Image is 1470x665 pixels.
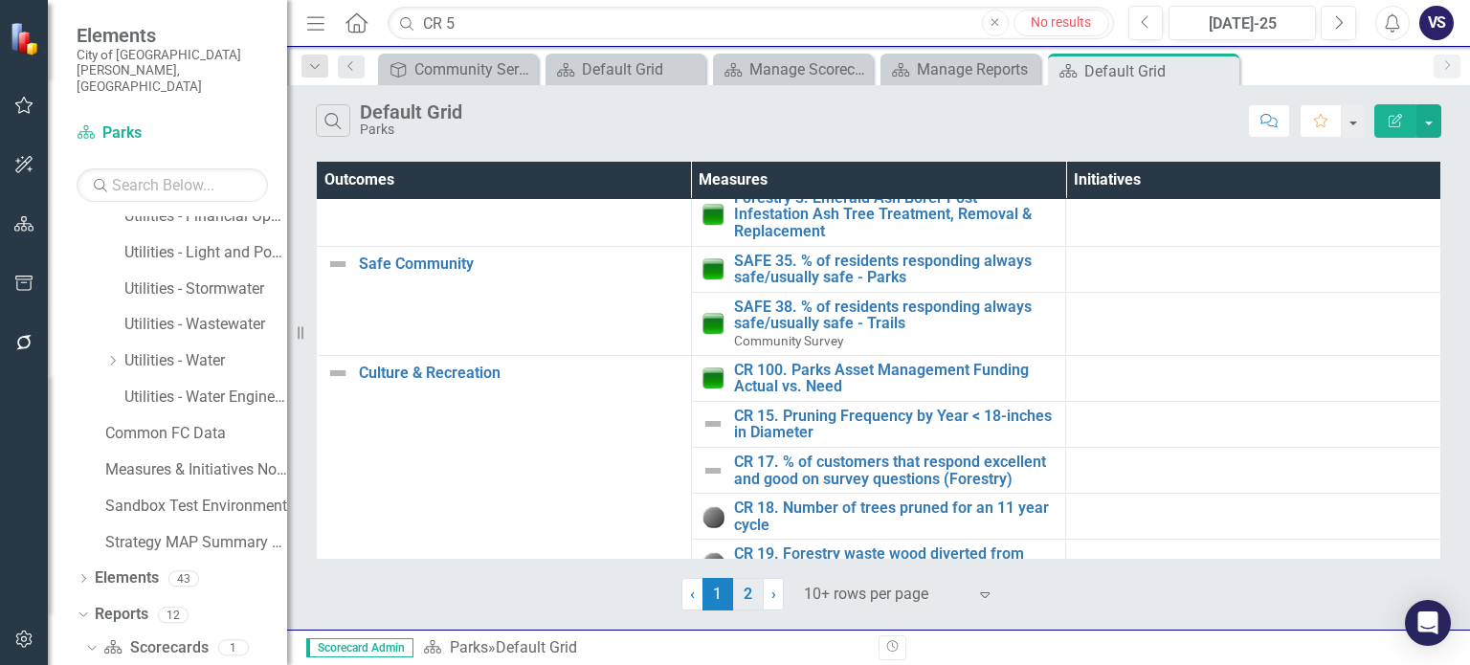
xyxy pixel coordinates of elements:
[702,459,724,482] img: Not Defined
[702,551,724,574] img: No Information
[702,505,724,528] img: No Information
[690,585,695,603] span: ‹
[77,122,268,144] a: Parks
[77,24,268,47] span: Elements
[414,57,533,81] div: Community Services OMAP Report
[326,362,349,385] img: Not Defined
[360,122,462,137] div: Parks
[124,278,287,300] a: Utilities - Stormwater
[691,183,1066,246] td: Double-Click to Edit Right Click for Context Menu
[734,408,1057,441] a: CR 15. Pruning Frequency by Year < 18-inches in Diameter
[1014,12,1108,33] div: No results
[702,312,724,335] img: On Target
[734,253,1057,286] a: SAFE 35. % of residents responding always safe/usually safe - Parks
[771,585,776,603] span: ›
[124,242,287,264] a: Utilities - Light and Power
[383,57,533,81] a: Community Services OMAP Report
[691,401,1066,447] td: Double-Click to Edit Right Click for Context Menu
[1169,6,1316,40] button: [DATE]-25
[734,362,1057,395] a: CR 100. Parks Asset Management Funding Actual vs. Need
[917,57,1036,81] div: Manage Reports
[77,47,268,94] small: City of [GEOGRAPHIC_DATA][PERSON_NAME], [GEOGRAPHIC_DATA]
[1175,12,1309,35] div: [DATE]-25
[317,246,692,355] td: Double-Click to Edit Right Click for Context Menu
[734,333,843,348] span: Community Survey
[388,7,1113,40] input: Search ClearPoint...
[885,57,1036,81] a: Manage Reports
[359,255,681,273] a: Safe Community
[124,206,287,228] a: Utilities - Financial Operations
[1405,600,1451,646] div: Open Intercom Messenger
[124,387,287,409] a: Utilities - Water Engineering
[733,578,764,610] a: 2
[734,454,1057,487] a: CR 17. % of customers that respond excellent and good on survey questions (Forestry)
[423,637,864,659] div: »
[734,189,1057,240] a: Forestry 3. Emerald Ash Borer Post-Infestation Ash Tree Treatment, Removal & Replacement
[582,57,701,81] div: Default Grid
[359,365,681,382] a: Culture & Recreation
[95,567,159,589] a: Elements
[1419,6,1454,40] button: VS
[124,350,287,372] a: Utilities - Water
[105,423,287,445] a: Common FC Data
[77,168,268,202] input: Search Below...
[734,299,1057,332] a: SAFE 38. % of residents responding always safe/usually safe - Trails
[691,447,1066,493] td: Double-Click to Edit Right Click for Context Menu
[702,257,724,280] img: On Target
[702,203,724,226] img: On Target
[749,57,868,81] div: Manage Scorecards
[360,101,462,122] div: Default Grid
[124,314,287,336] a: Utilities - Wastewater
[496,638,577,656] div: Default Grid
[103,637,208,659] a: Scorecards
[306,638,413,657] span: Scorecard Admin
[702,578,733,610] span: 1
[691,246,1066,292] td: Double-Click to Edit Right Click for Context Menu
[718,57,868,81] a: Manage Scorecards
[95,604,148,626] a: Reports
[105,532,287,554] a: Strategy MAP Summary Reports
[1013,10,1109,36] a: No results
[734,545,1057,579] a: CR 19. Forestry waste wood diverted from landfill
[691,540,1066,586] td: Double-Click to Edit Right Click for Context Menu
[550,57,701,81] a: Default Grid
[691,494,1066,540] td: Double-Click to Edit Right Click for Context Menu
[450,638,488,656] a: Parks
[691,292,1066,355] td: Double-Click to Edit Right Click for Context Menu
[10,21,43,55] img: ClearPoint Strategy
[105,496,287,518] a: Sandbox Test Environment
[702,366,724,389] img: On Target
[326,253,349,276] img: Not Defined
[168,570,199,587] div: 43
[158,607,189,623] div: 12
[702,412,724,435] img: Not Defined
[105,459,287,481] a: Measures & Initiatives No Longer Used
[691,355,1066,401] td: Double-Click to Edit Right Click for Context Menu
[1084,59,1235,83] div: Default Grid
[734,499,1057,533] a: CR 18. Number of trees pruned for an 11 year cycle
[218,640,249,656] div: 1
